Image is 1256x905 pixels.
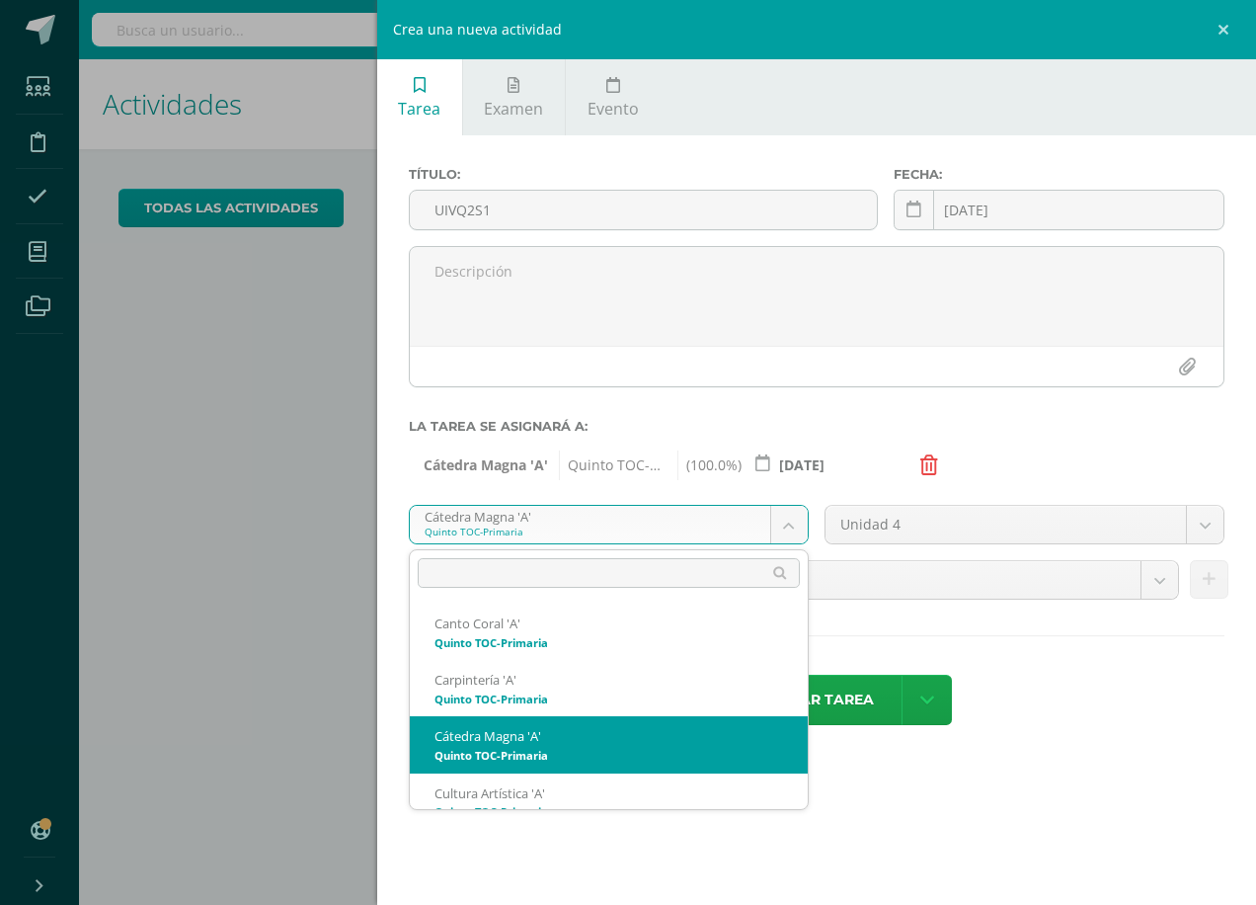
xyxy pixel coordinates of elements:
div: Quinto TOC-Primaria [434,806,783,817]
div: Carpintería 'A' [434,672,783,689]
div: Quinto TOC-Primaria [434,750,783,761]
div: Quinto TOC-Primaria [434,694,783,704]
div: Cátedra Magna 'A' [434,728,783,745]
div: Canto Coral 'A' [434,616,783,632]
div: Quinto TOC-Primaria [434,637,783,648]
div: Cultura Artística 'A' [434,785,783,802]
